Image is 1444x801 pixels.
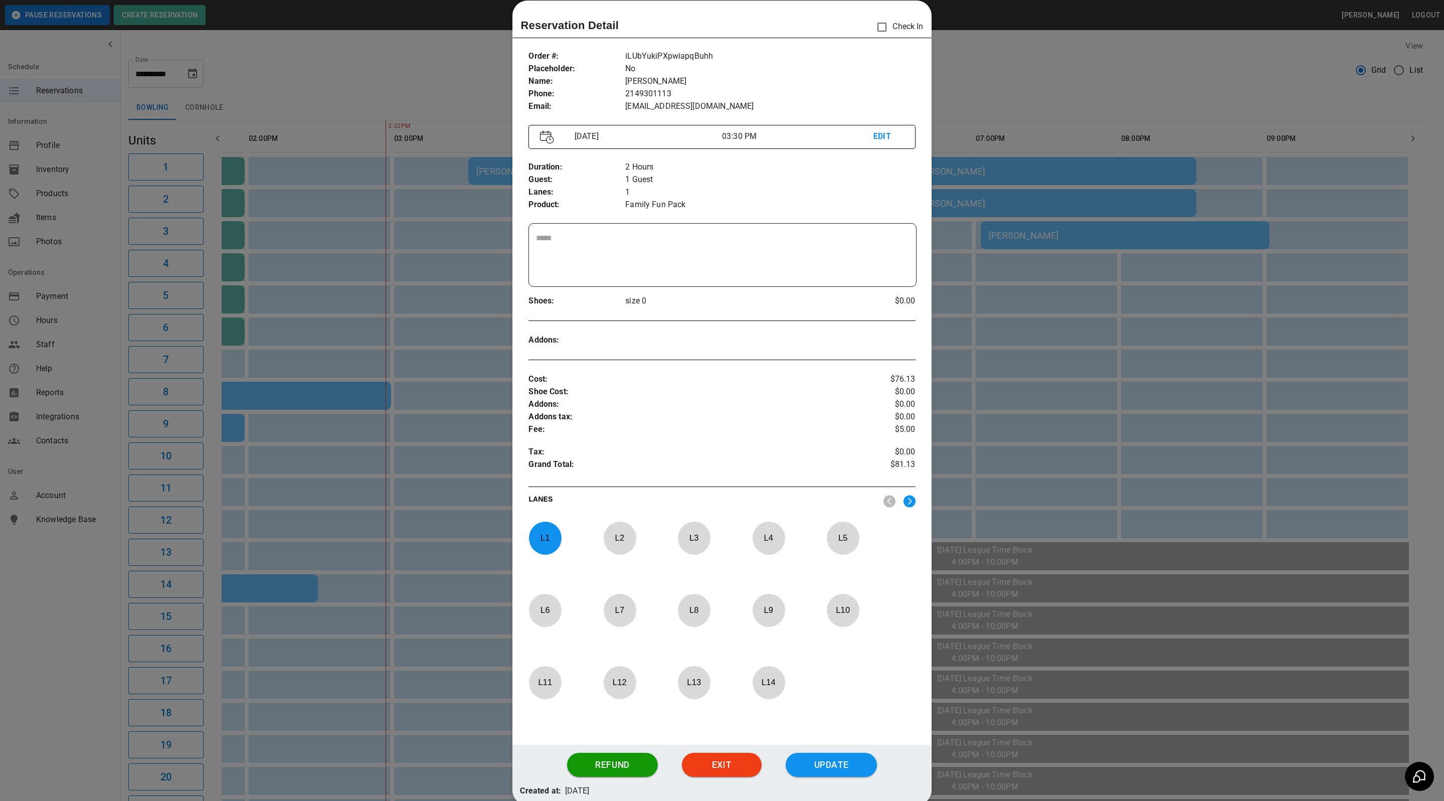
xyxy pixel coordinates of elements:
[677,671,710,694] p: L 13
[528,88,625,100] p: Phone :
[625,174,915,186] p: 1 Guest
[528,186,625,199] p: Lanes :
[540,130,554,144] img: Vector
[625,63,915,75] p: No
[752,598,785,622] p: L 9
[826,598,859,622] p: L 10
[528,295,625,307] p: Shoes :
[677,526,710,550] p: L 3
[625,50,915,63] p: iLUbYukiPXpwiapqBuhh
[625,199,915,211] p: Family Fun Pack
[625,100,915,113] p: [EMAIL_ADDRESS][DOMAIN_NAME]
[603,526,636,550] p: L 2
[625,88,915,100] p: 2149301113
[567,753,658,777] button: Refund
[625,161,915,174] p: 2 Hours
[682,753,762,777] button: Exit
[528,458,851,473] p: Grand Total :
[603,671,636,694] p: L 12
[528,100,625,113] p: Email :
[851,295,916,307] p: $0.00
[528,50,625,63] p: Order # :
[528,373,851,386] p: Cost :
[851,446,916,458] p: $0.00
[528,423,851,436] p: Fee :
[625,186,915,199] p: 1
[528,334,625,347] p: Addons :
[528,386,851,398] p: Shoe Cost :
[826,526,859,550] p: L 5
[625,75,915,88] p: [PERSON_NAME]
[904,495,916,508] img: right.svg
[528,398,851,411] p: Addons :
[851,423,916,436] p: $5.00
[565,785,589,797] p: [DATE]
[528,199,625,211] p: Product :
[528,63,625,75] p: Placeholder :
[520,17,619,34] p: Reservation Detail
[752,671,785,694] p: L 14
[528,75,625,88] p: Name :
[528,446,851,458] p: Tax :
[871,17,923,38] p: Check In
[571,130,722,142] p: [DATE]
[528,494,875,508] p: LANES
[851,411,916,423] p: $0.00
[520,785,561,797] p: Created at:
[752,526,785,550] p: L 4
[528,174,625,186] p: Guest :
[603,598,636,622] p: L 7
[873,130,904,143] p: EDIT
[722,130,873,142] p: 03:30 PM
[851,398,916,411] p: $0.00
[851,373,916,386] p: $76.13
[851,386,916,398] p: $0.00
[883,495,895,508] img: nav_left.svg
[528,671,562,694] p: L 11
[528,161,625,174] p: Duration :
[625,295,851,307] p: size 0
[528,526,562,550] p: L 1
[677,598,710,622] p: L 8
[851,458,916,473] p: $81.13
[786,753,877,777] button: Update
[528,598,562,622] p: L 6
[528,411,851,423] p: Addons tax :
